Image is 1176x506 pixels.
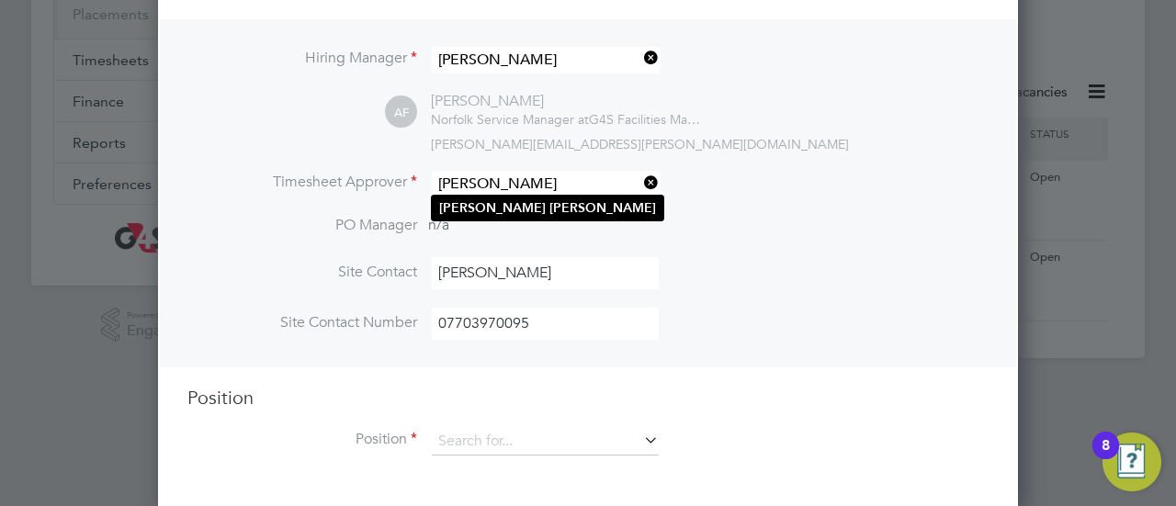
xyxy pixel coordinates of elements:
[431,92,707,111] div: [PERSON_NAME]
[431,111,707,128] div: G4S Facilities Management (Uk) Limited
[431,111,589,128] span: Norfolk Service Manager at
[432,171,659,197] input: Search for...
[428,216,449,234] span: n/a
[431,136,849,152] span: [PERSON_NAME][EMAIL_ADDRESS][PERSON_NAME][DOMAIN_NAME]
[432,47,659,73] input: Search for...
[187,313,417,332] label: Site Contact Number
[549,200,656,216] b: [PERSON_NAME]
[385,96,417,129] span: AF
[187,430,417,449] label: Position
[187,173,417,192] label: Timesheet Approver
[187,386,989,410] h3: Position
[1102,445,1110,469] div: 8
[187,216,417,235] label: PO Manager
[439,200,546,216] b: [PERSON_NAME]
[187,49,417,68] label: Hiring Manager
[432,428,659,455] input: Search for...
[187,263,417,282] label: Site Contact
[1102,433,1161,491] button: Open Resource Center, 8 new notifications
